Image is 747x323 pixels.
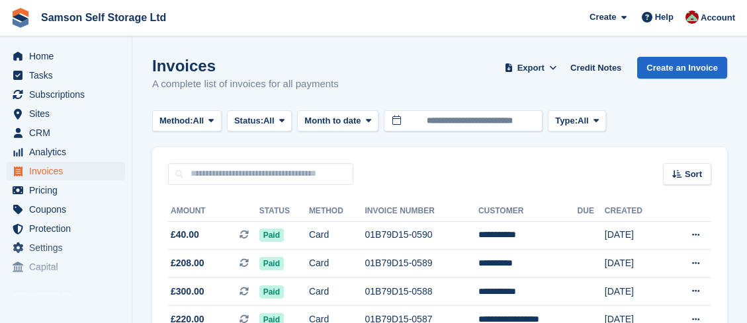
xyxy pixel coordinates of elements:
[29,85,109,104] span: Subscriptions
[7,124,125,142] a: menu
[7,143,125,161] a: menu
[29,219,109,238] span: Protection
[685,168,702,181] span: Sort
[7,104,125,123] a: menu
[7,47,125,65] a: menu
[309,221,365,250] td: Card
[478,201,578,222] th: Customer
[259,201,309,222] th: Status
[152,57,339,75] h1: Invoices
[7,66,125,85] a: menu
[365,221,478,250] td: 01B79D15-0590
[309,250,365,278] td: Card
[193,114,204,127] span: All
[29,200,109,219] span: Coupons
[605,250,666,278] td: [DATE]
[152,77,339,92] p: A complete list of invoices for all payments
[171,256,204,270] span: £208.00
[29,162,109,180] span: Invoices
[365,201,478,222] th: Invoice Number
[304,114,361,127] span: Month to date
[365,277,478,306] td: 01B79D15-0588
[7,238,125,257] a: menu
[309,277,365,306] td: Card
[159,114,193,127] span: Method:
[29,124,109,142] span: CRM
[29,238,109,257] span: Settings
[259,285,284,299] span: Paid
[7,162,125,180] a: menu
[578,114,589,127] span: All
[309,201,365,222] th: Method
[548,110,606,132] button: Type: All
[637,57,727,79] a: Create an Invoice
[502,57,560,79] button: Export
[29,66,109,85] span: Tasks
[12,287,132,301] span: Storefront
[259,257,284,270] span: Paid
[605,277,666,306] td: [DATE]
[29,258,109,276] span: Capital
[605,221,666,250] td: [DATE]
[259,229,284,242] span: Paid
[578,201,605,222] th: Due
[36,7,171,28] a: Samson Self Storage Ltd
[7,219,125,238] a: menu
[168,201,259,222] th: Amount
[29,181,109,199] span: Pricing
[517,61,545,75] span: Export
[365,250,478,278] td: 01B79D15-0589
[29,104,109,123] span: Sites
[171,228,199,242] span: £40.00
[7,181,125,199] a: menu
[234,114,263,127] span: Status:
[701,11,735,24] span: Account
[7,200,125,219] a: menu
[7,258,125,276] a: menu
[7,85,125,104] a: menu
[29,47,109,65] span: Home
[29,143,109,161] span: Analytics
[565,57,627,79] a: Credit Notes
[605,201,666,222] th: Created
[655,11,674,24] span: Help
[297,110,378,132] button: Month to date
[590,11,616,24] span: Create
[263,114,275,127] span: All
[11,8,30,28] img: stora-icon-8386f47178a22dfd0bd8f6a31ec36ba5ce8667c1dd55bd0f319d3a0aa187defe.svg
[152,110,222,132] button: Method: All
[685,11,699,24] img: Ian
[555,114,578,127] span: Type:
[227,110,292,132] button: Status: All
[171,285,204,299] span: £300.00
